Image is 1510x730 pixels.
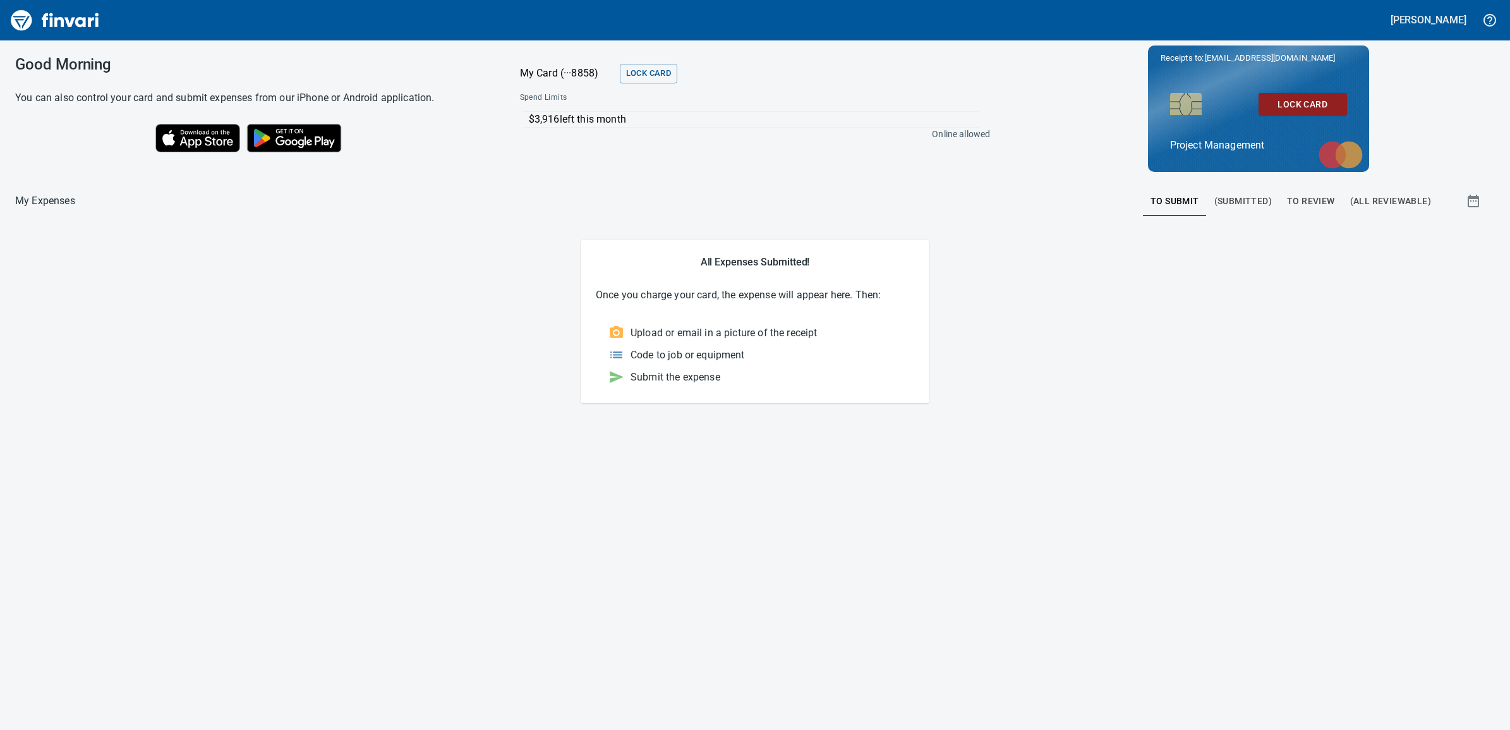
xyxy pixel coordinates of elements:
span: [EMAIL_ADDRESS][DOMAIN_NAME] [1204,52,1336,64]
button: [PERSON_NAME] [1387,10,1470,30]
span: To Submit [1151,193,1199,209]
p: $3,916 left this month [529,112,979,127]
span: (Submitted) [1214,193,1272,209]
p: Project Management [1170,138,1347,153]
p: My Expenses [15,193,75,209]
img: Download on the App Store [155,124,240,152]
span: To Review [1287,193,1335,209]
span: Lock Card [1269,97,1337,113]
nav: breadcrumb [15,193,75,209]
p: Code to job or equipment [631,348,745,363]
button: Show transactions within a particular date range [1454,186,1495,216]
img: Finvari [8,5,102,35]
h5: [PERSON_NAME] [1391,13,1466,27]
h6: You can also control your card and submit expenses from our iPhone or Android application. [15,89,488,107]
p: Submit the expense [631,370,720,385]
img: mastercard.svg [1312,135,1369,175]
p: Receipts to: [1161,52,1356,64]
h3: Good Morning [15,56,488,73]
p: Once you charge your card, the expense will appear here. Then: [596,288,914,303]
p: Online allowed [510,128,991,140]
p: Upload or email in a picture of the receipt [631,325,817,341]
button: Lock Card [1259,93,1347,116]
span: Spend Limits [520,92,778,104]
span: Lock Card [626,66,671,81]
img: Get it on Google Play [240,117,349,159]
span: (All Reviewable) [1350,193,1431,209]
h5: All Expenses Submitted! [596,255,914,269]
button: Lock Card [620,64,677,83]
p: My Card (···8858) [520,66,615,81]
